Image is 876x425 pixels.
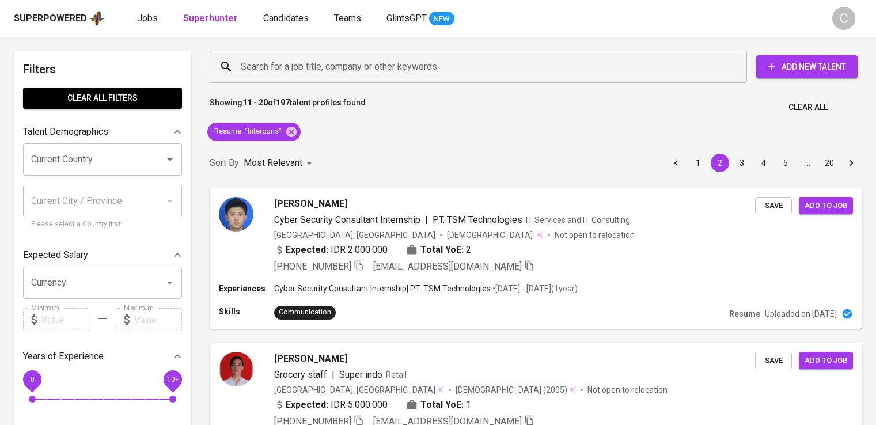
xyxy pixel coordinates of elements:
img: c67dcf9a-272f-40bf-b0bd-e5c4b6659d1e.jpg [219,352,253,386]
span: [DEMOGRAPHIC_DATA] [456,384,543,396]
p: Most Relevant [244,156,302,170]
span: [PERSON_NAME] [274,352,347,366]
span: Clear All filters [32,91,173,105]
button: Add to job [799,352,853,370]
span: Save [761,354,786,367]
b: 11 - 20 [242,98,268,107]
span: Retail [386,370,407,380]
span: [PERSON_NAME] [274,197,347,211]
span: [EMAIL_ADDRESS][DOMAIN_NAME] [373,261,522,272]
p: Experiences [219,283,274,294]
button: Go to next page [842,154,860,172]
span: Grocery staff [274,369,327,380]
span: | [332,368,335,382]
b: 197 [276,98,290,107]
span: Clear All [788,100,828,115]
span: Save [761,199,786,212]
a: Superhunter [183,12,240,26]
button: Save [755,352,792,370]
input: Value [41,308,89,331]
a: Jobs [137,12,160,26]
span: Super indo [339,369,382,380]
button: Save [755,197,792,215]
div: Superpowered [14,12,87,25]
div: IDR 5.000.000 [274,398,388,412]
h6: Filters [23,60,182,78]
span: Add New Talent [765,60,848,74]
span: IT Services and IT Consulting [526,215,630,225]
a: Superpoweredapp logo [14,10,105,27]
span: Cyber Security Consultant Internship [274,214,420,225]
p: Expected Salary [23,248,88,262]
div: C [832,7,855,30]
b: Total YoE: [420,398,464,412]
p: Cyber Security Consultant Internship | PT. TSM Technologies [274,283,491,294]
span: 2 [466,243,471,257]
span: NEW [429,13,454,25]
p: Resume [729,308,760,320]
button: Go to page 4 [754,154,773,172]
p: Not open to relocation [587,384,668,396]
img: 67190683a54851f203c427513e733415.jpg [219,197,253,232]
div: [GEOGRAPHIC_DATA], [GEOGRAPHIC_DATA] [274,384,444,396]
span: GlintsGPT [386,13,427,24]
span: PT. TSM Technologies [433,214,522,225]
span: Candidates [263,13,309,24]
div: Resume: "Intercons" [207,123,301,141]
button: Open [162,151,178,168]
div: IDR 2.000.000 [274,243,388,257]
div: Years of Experience [23,345,182,368]
div: Most Relevant [244,153,316,174]
span: 1 [466,398,471,412]
span: 0 [30,375,34,384]
button: Go to previous page [667,154,685,172]
span: Teams [334,13,361,24]
p: Not open to relocation [555,229,635,241]
p: Please select a Country first [31,219,174,230]
span: | [425,213,428,227]
a: [PERSON_NAME]Cyber Security Consultant Internship|PT. TSM TechnologiesIT Services and IT Consulti... [210,188,862,329]
span: Jobs [137,13,158,24]
a: Teams [334,12,363,26]
p: Talent Demographics [23,125,108,139]
button: Go to page 5 [776,154,795,172]
div: Communication [279,307,331,318]
p: Sort By [210,156,239,170]
button: Clear All [784,97,832,118]
button: Open [162,275,178,291]
nav: pagination navigation [665,154,862,172]
button: page 2 [711,154,729,172]
p: Uploaded on [DATE] [765,308,837,320]
div: Talent Demographics [23,120,182,143]
div: Expected Salary [23,244,182,267]
span: Add to job [805,354,847,367]
button: Go to page 20 [820,154,839,172]
span: [DEMOGRAPHIC_DATA] [447,229,534,241]
b: Expected: [286,243,328,257]
a: GlintsGPT NEW [386,12,454,26]
b: Superhunter [183,13,238,24]
button: Go to page 1 [689,154,707,172]
a: Candidates [263,12,311,26]
b: Total YoE: [420,243,464,257]
p: Years of Experience [23,350,104,363]
div: … [798,157,817,169]
span: [PHONE_NUMBER] [274,261,351,272]
button: Go to page 3 [733,154,751,172]
div: (2005) [456,384,576,396]
span: 10+ [166,375,179,384]
p: Skills [219,306,274,317]
b: Expected: [286,398,328,412]
span: Add to job [805,199,847,212]
button: Add to job [799,197,853,215]
div: [GEOGRAPHIC_DATA], [GEOGRAPHIC_DATA] [274,229,435,241]
img: app logo [89,10,105,27]
button: Clear All filters [23,88,182,109]
input: Value [134,308,182,331]
button: Add New Talent [756,55,858,78]
p: Showing of talent profiles found [210,97,366,118]
p: • [DATE] - [DATE] ( 1 year ) [491,283,578,294]
span: Resume : "Intercons" [207,126,289,137]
